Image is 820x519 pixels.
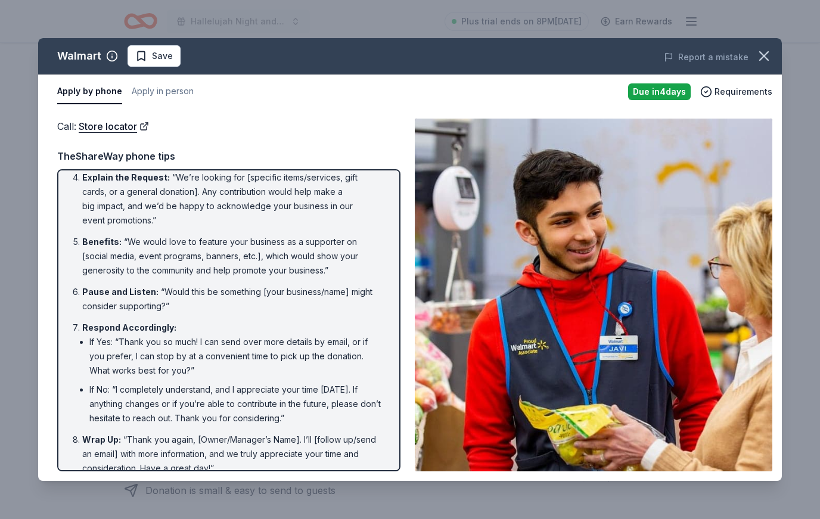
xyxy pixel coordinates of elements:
span: Requirements [715,85,772,99]
button: Report a mistake [664,50,748,64]
span: Wrap Up : [82,434,121,445]
img: Image for Walmart [415,119,772,471]
li: If Yes: “Thank you so much! I can send over more details by email, or if you prefer, I can stop b... [89,335,383,378]
span: Save [152,49,173,63]
span: Explain the Request : [82,172,170,182]
button: Apply in person [132,79,194,104]
li: “Thank you again, [Owner/Manager’s Name]. I’ll [follow up/send an email] with more information, a... [82,433,383,476]
li: “We would love to feature your business as a supporter on [social media, event programs, banners,... [82,235,383,278]
div: Due in 4 days [628,83,691,100]
span: Pause and Listen : [82,287,159,297]
span: Respond Accordingly : [82,322,176,332]
a: Store locator [79,119,149,134]
div: Call : [57,119,400,134]
div: TheShareWay phone tips [57,148,400,164]
div: Walmart [57,46,101,66]
li: “Would this be something [your business/name] might consider supporting?” [82,285,383,313]
span: Benefits : [82,237,122,247]
button: Save [128,45,181,67]
button: Requirements [700,85,772,99]
button: Apply by phone [57,79,122,104]
li: If No: “I completely understand, and I appreciate your time [DATE]. If anything changes or if you... [89,383,383,425]
li: “We’re looking for [specific items/services, gift cards, or a general donation]. Any contribution... [82,170,383,228]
